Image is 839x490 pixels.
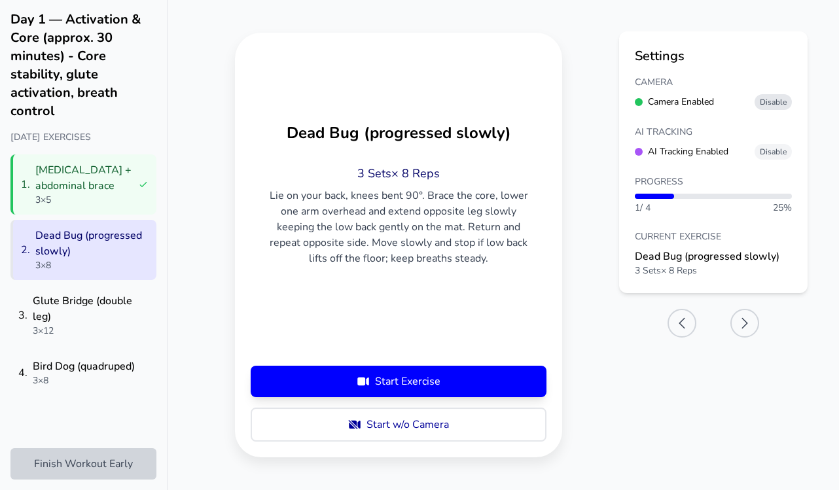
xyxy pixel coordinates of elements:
div: 3 Sets × 8 Reps [635,264,792,277]
div: Glute Bridge (double leg) [33,293,149,324]
h1: Day 1 — Activation & Core (approx. 30 minutes) - Core stability, glute activation, breath control [10,10,156,120]
p: Lie on your back, knees bent 90°. Brace the core, lower one arm overhead and extend opposite leg ... [261,188,536,266]
div: [DATE] Exercises [10,131,156,144]
div: 3 × 5 [35,194,133,207]
h3: AI Tracking [635,126,792,139]
div: Dead Bug (progressed slowly) [635,249,792,264]
h2: Dead Bug (progressed slowly) [287,122,511,143]
div: 3 × 8 [33,374,135,387]
button: Disable [755,144,792,160]
span: 1 / 4 [635,201,651,215]
div: 4 . [18,365,27,381]
p: 3 Sets × 8 Reps [261,164,536,183]
div: 3 . [18,307,27,323]
button: 4.Bird Dog (quadruped)3×8 [10,351,156,395]
button: Disable [755,94,792,110]
h3: Progress [635,175,792,188]
button: 1.[MEDICAL_DATA] + abdominal brace3×5 [10,154,156,215]
div: Dead Bug (progressed slowly) [35,228,149,259]
button: Start w/o Camera [251,408,546,442]
h2: Settings [635,47,792,65]
h3: Camera [635,76,792,89]
button: Finish Workout Early [10,448,156,480]
div: 3 × 12 [33,324,149,338]
button: 2.Dead Bug (progressed slowly)3×8 [10,220,156,280]
div: 2 . [21,242,30,258]
button: 3.Glute Bridge (double leg)3×12 [10,285,156,345]
span: 25 % [773,201,792,215]
button: Start Exercise [251,366,546,397]
div: Bird Dog (quadruped) [33,359,135,374]
h3: Current Exercise [635,230,792,243]
span: AI Tracking Enabled [648,145,728,158]
span: Camera Enabled [648,96,714,109]
div: 3 × 8 [35,259,149,272]
div: [MEDICAL_DATA] + abdominal brace [35,162,133,194]
div: 1 . [21,177,30,192]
